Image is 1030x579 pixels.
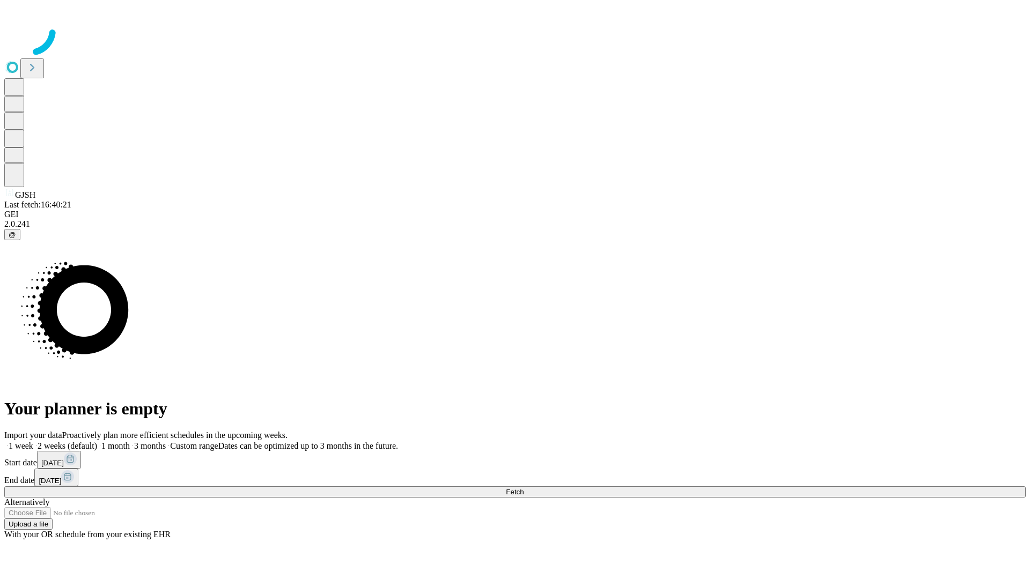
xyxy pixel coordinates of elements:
[4,430,62,440] span: Import your data
[37,451,81,469] button: [DATE]
[170,441,218,450] span: Custom range
[34,469,78,486] button: [DATE]
[9,231,16,239] span: @
[41,459,64,467] span: [DATE]
[4,518,53,530] button: Upload a file
[4,451,1026,469] div: Start date
[4,498,49,507] span: Alternatively
[4,200,71,209] span: Last fetch: 16:40:21
[38,441,97,450] span: 2 weeks (default)
[4,486,1026,498] button: Fetch
[4,210,1026,219] div: GEI
[506,488,524,496] span: Fetch
[15,190,35,199] span: GJSH
[4,399,1026,419] h1: Your planner is empty
[134,441,166,450] span: 3 months
[62,430,288,440] span: Proactively plan more efficient schedules in the upcoming weeks.
[9,441,33,450] span: 1 week
[39,477,61,485] span: [DATE]
[4,530,171,539] span: With your OR schedule from your existing EHR
[4,469,1026,486] div: End date
[218,441,398,450] span: Dates can be optimized up to 3 months in the future.
[101,441,130,450] span: 1 month
[4,219,1026,229] div: 2.0.241
[4,229,20,240] button: @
